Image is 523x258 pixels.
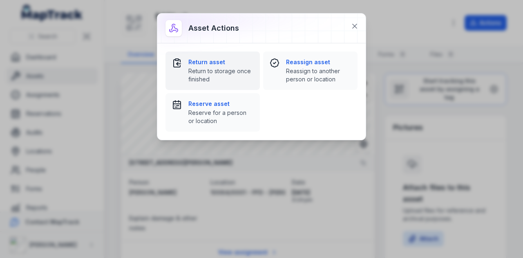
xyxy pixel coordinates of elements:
span: Reassign to another person or location [286,67,351,83]
button: Reassign assetReassign to another person or location [263,52,358,90]
span: Reserve for a person or location [188,109,253,125]
button: Return assetReturn to storage once finished [165,52,260,90]
strong: Reassign asset [286,58,351,66]
button: Reserve assetReserve for a person or location [165,93,260,132]
strong: Reserve asset [188,100,253,108]
strong: Return asset [188,58,253,66]
span: Return to storage once finished [188,67,253,83]
h3: Asset actions [188,22,239,34]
